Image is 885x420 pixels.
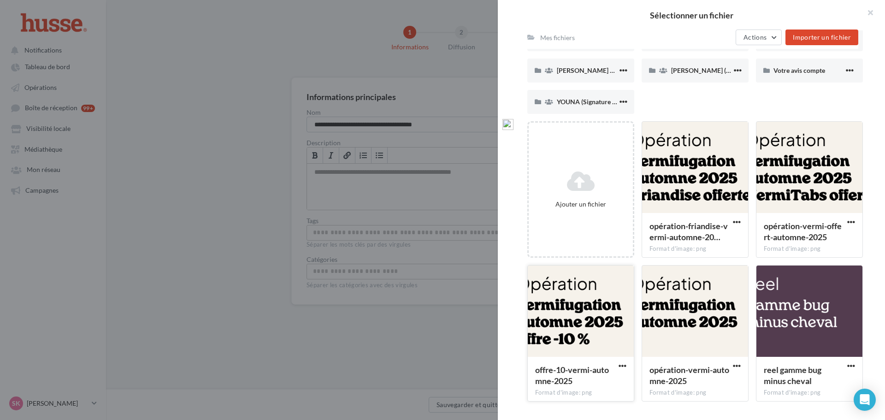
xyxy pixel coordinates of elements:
[649,365,729,386] span: opération-vermi-automne-2025
[540,33,575,42] div: Mes fichiers
[502,119,513,130] img: npw-badge-icon-locked.svg
[649,221,728,242] span: opération-friandise-vermi-automne-2025
[785,30,858,45] button: Importer un fichier
[671,66,798,74] span: [PERSON_NAME] ( Signature personnalisée)
[736,30,782,45] button: Actions
[513,11,870,19] h2: Sélectionner un fichier
[764,389,855,397] div: Format d'image: png
[557,66,745,74] span: [PERSON_NAME] ET [PERSON_NAME] ( Signature personnalisée)
[764,221,842,242] span: opération-vermi-offert-automne-2025
[535,389,626,397] div: Format d'image: png
[764,245,855,253] div: Format d'image: png
[793,33,851,41] span: Importer un fichier
[773,66,825,74] span: Votre avis compte
[649,389,741,397] div: Format d'image: png
[649,245,741,253] div: Format d'image: png
[764,365,821,386] span: reel gamme bug minus cheval
[854,389,876,411] div: Open Intercom Messenger
[535,365,609,386] span: offre-10-vermi-automne-2025
[743,33,767,41] span: Actions
[532,200,629,209] div: Ajouter un fichier
[557,98,654,106] span: YOUNA (Signature personnalisée)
